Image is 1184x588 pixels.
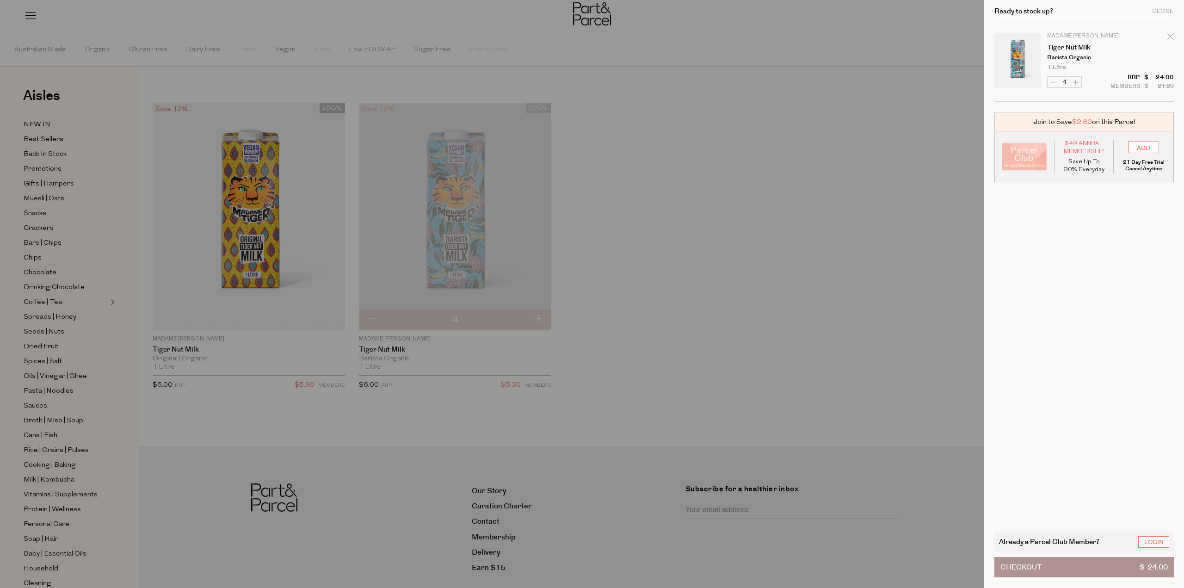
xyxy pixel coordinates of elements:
p: 21 Day Free Trial Cancel Anytime [1121,159,1166,172]
span: Checkout [1000,557,1042,577]
h2: Ready to stock up? [994,8,1053,15]
a: Tiger Nut Milk [1047,44,1119,51]
input: QTY Tiger Nut Milk [1059,77,1070,87]
p: Madame [PERSON_NAME] [1047,33,1119,39]
span: $2.80 [1072,117,1092,127]
span: $49 Annual Membership [1061,140,1107,155]
a: Login [1138,536,1169,548]
span: Already a Parcel Club Member? [999,536,1099,547]
input: ADD [1128,142,1159,153]
p: Barista Organic [1047,55,1119,61]
span: 1 Litre [1047,64,1066,70]
div: Remove Tiger Nut Milk [1167,32,1174,44]
p: Save Up To 30% Everyday [1061,158,1107,173]
div: Join to Save on this Parcel [994,112,1174,131]
button: Checkout$ 24.00 [994,557,1174,577]
span: $ 24.00 [1140,557,1168,577]
div: Close [1152,8,1174,14]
